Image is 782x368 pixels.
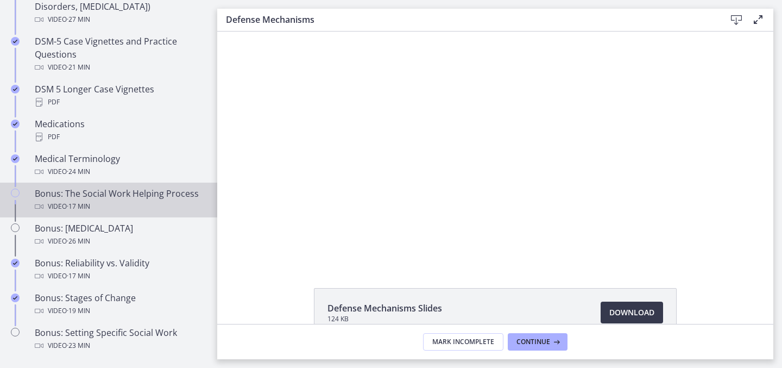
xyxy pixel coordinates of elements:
div: Video [35,339,204,352]
i: Completed [11,37,20,46]
button: Mark Incomplete [423,333,503,351]
iframe: Video Lesson [217,32,773,263]
div: Medications [35,117,204,144]
div: PDF [35,130,204,144]
div: Bonus: The Social Work Helping Process [35,187,204,213]
span: 124 KB [327,315,442,323]
span: · 21 min [67,61,90,74]
span: Download [609,306,654,319]
a: Download [601,302,663,323]
i: Completed [11,294,20,302]
span: · 24 min [67,165,90,178]
div: PDF [35,96,204,109]
div: Video [35,235,204,248]
div: Video [35,61,204,74]
div: Video [35,165,204,178]
div: DSM-5 Case Vignettes and Practice Questions [35,35,204,74]
div: Bonus: Stages of Change [35,291,204,317]
span: · 23 min [67,339,90,352]
span: · 17 min [67,270,90,283]
div: Bonus: [MEDICAL_DATA] [35,222,204,248]
div: Bonus: Setting Specific Social Work [35,326,204,352]
span: Defense Mechanisms Slides [327,302,442,315]
div: Bonus: Reliability vs. Validity [35,257,204,283]
div: DSM 5 Longer Case Vignettes [35,83,204,109]
h3: Defense Mechanisms [226,13,708,26]
div: Video [35,13,204,26]
div: Medical Terminology [35,152,204,178]
div: Video [35,200,204,213]
span: · 17 min [67,200,90,213]
i: Completed [11,259,20,267]
i: Completed [11,154,20,163]
span: Mark Incomplete [432,338,494,346]
span: · 27 min [67,13,90,26]
i: Completed [11,85,20,93]
span: · 26 min [67,235,90,248]
div: Video [35,304,204,317]
i: Completed [11,120,20,128]
div: Video [35,270,204,283]
span: · 19 min [67,304,90,317]
span: Continue [516,338,550,346]
button: Continue [508,333,567,351]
